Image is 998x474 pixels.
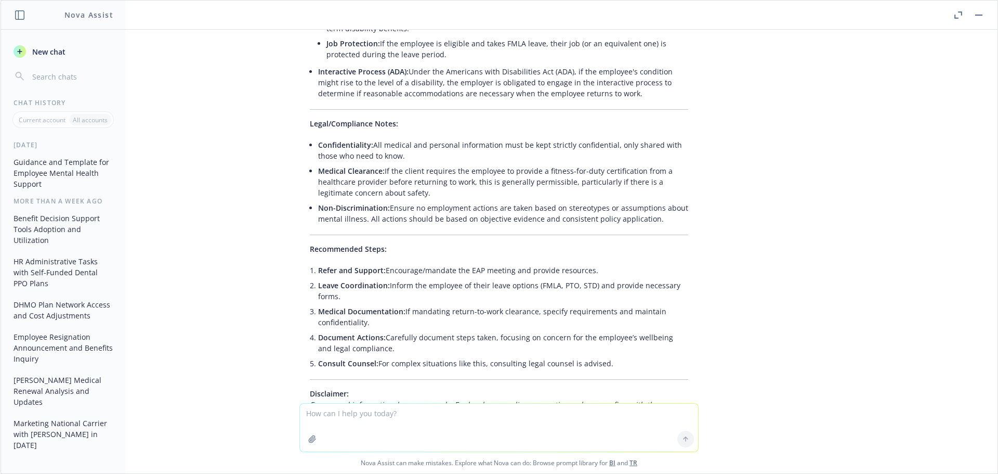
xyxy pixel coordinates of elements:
input: Search chats [30,69,113,84]
li: If the employee is eligible and takes FMLA leave, their job (or an equivalent one) is protected d... [326,36,688,62]
span: Document Actions: [318,332,386,342]
span: Confidentiality: [318,140,373,150]
button: HR Administrative Tasks with Self-Funded Dental PPO Plans [9,253,117,292]
li: Ensure no employment actions are taken based on stereotypes or assumptions about mental illness. ... [318,200,688,226]
span: Interactive Process (ADA): [318,67,409,76]
a: BI [609,458,615,467]
li: Carefully document steps taken, focusing on concern for the employee’s wellbeing and legal compli... [318,330,688,356]
span: Refer and Support: [318,265,386,275]
span: Nova Assist can make mistakes. Explore what Nova can do: Browse prompt library for and [5,452,993,473]
span: Medical Documentation: [318,306,405,316]
button: Employee Resignation Announcement and Benefits Inquiry [9,328,117,367]
li: If the client requires the employee to provide a fitness-for-duty certification from a healthcare... [318,163,688,200]
span: Job Protection: [326,39,380,48]
span: New chat [30,46,65,57]
em: For general informational purposes only. For legal or compliance questions, please confirm with t... [310,400,658,420]
span: Consult Counsel: [318,358,378,368]
li: Inform the employee of their leave options (FMLA, PTO, STD) and provide necessary forms. [318,278,688,304]
span: Non-Discrimination: [318,203,390,213]
li: Under the Americans with Disabilities Act (ADA), if the employee's condition might rise to the le... [318,64,688,101]
li: Encourage/mandate the EAP meeting and provide resources. [318,263,688,278]
h1: Nova Assist [64,9,113,20]
div: More than a week ago [1,197,125,206]
span: Disclaimer: [310,389,349,399]
div: [DATE] [1,140,125,149]
button: [PERSON_NAME] Medical Renewal Analysis and Updates [9,371,117,411]
button: Guidance and Template for Employee Mental Health Support [9,153,117,193]
a: TR [629,458,637,467]
li: All medical and personal information must be kept strictly confidential, only shared with those w... [318,137,688,163]
span: Recommended Steps: [310,244,387,254]
li: For complex situations like this, consulting legal counsel is advised. [318,356,688,371]
span: Medical Clearance: [318,166,385,176]
li: If mandating return-to-work clearance, specify requirements and maintain confidentiality. [318,304,688,330]
p: Current account [19,116,65,124]
span: Legal/Compliance Notes: [310,119,398,129]
button: Benefit Decision Support Tools Adoption and Utilization [9,210,117,249]
button: Marketing National Carrier with [PERSON_NAME] in [DATE] [9,415,117,454]
span: Leave Coordination: [318,280,390,290]
button: New chat [9,42,117,61]
p: All accounts [73,116,108,124]
div: Chat History [1,98,125,107]
button: DHMO Plan Network Access and Cost Adjustments [9,296,117,324]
